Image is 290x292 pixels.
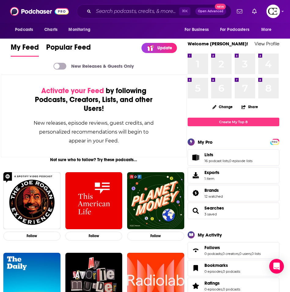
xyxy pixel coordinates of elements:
a: 3 saved [204,212,217,216]
span: New [215,4,226,9]
button: Open AdvancedNew [195,8,226,15]
a: Bookmarks [190,264,202,272]
button: Follow [127,232,184,241]
span: Logged in as cozyearthaudio [266,5,280,18]
a: Update [141,43,177,53]
div: New releases, episode reviews, guest credits, and personalized recommendations will begin to appe... [32,119,156,145]
a: Ratings [204,280,240,286]
a: Welcome [PERSON_NAME]! [188,41,248,47]
a: 0 creators [222,252,239,256]
button: Follow [3,232,60,241]
a: Charts [40,24,61,36]
button: Follow [65,232,122,241]
a: 0 lists [251,252,261,256]
a: Follows [190,246,202,255]
a: 12 watched [204,194,223,199]
p: Update [157,45,172,51]
span: , [239,252,239,256]
span: Exports [204,170,219,175]
div: Search podcasts, credits, & more... [77,4,231,18]
div: My Activity [198,232,222,238]
a: 0 podcasts [223,287,240,291]
span: 1 item [204,176,219,181]
span: PRO [271,140,278,144]
span: Follows [188,242,279,259]
div: Open Intercom Messenger [269,259,284,274]
a: Searches [204,205,224,211]
span: For Business [185,25,209,34]
a: Brands [190,189,202,197]
button: Show profile menu [266,5,280,18]
span: , [229,159,229,163]
div: by following Podcasts, Creators, Lists, and other Users! [32,86,156,113]
input: Search podcasts, credits, & more... [94,6,179,16]
a: 0 users [239,252,251,256]
a: Exports [188,167,279,184]
a: Brands [204,188,223,193]
span: More [261,25,272,34]
a: 0 podcasts [223,269,240,274]
span: Activate your Feed [41,86,104,95]
div: Not sure who to follow? Try these podcasts... [1,157,186,162]
button: Share [241,101,258,113]
span: Follows [204,245,220,250]
span: Searches [188,203,279,219]
span: , [251,252,251,256]
span: My Feed [11,43,39,55]
a: New Releases & Guests Only [53,63,134,70]
a: Lists [204,152,252,157]
button: open menu [257,24,279,36]
a: 0 episodes [204,287,222,291]
span: Charts [44,25,57,34]
span: , [222,252,222,256]
a: PRO [271,139,278,144]
span: Podcasts [15,25,33,34]
a: Popular Feed [46,43,91,57]
a: 0 episode lists [229,159,252,163]
button: open menu [64,24,98,36]
a: 0 episodes [204,269,222,274]
img: Planet Money [127,172,184,229]
span: Ratings [204,280,220,286]
span: ⌘ K [179,7,190,15]
a: My Feed [11,43,39,57]
button: Change [209,103,236,111]
span: Exports [190,171,202,180]
a: 0 podcasts [204,252,222,256]
span: Bookmarks [204,263,228,268]
a: Bookmarks [204,263,240,268]
span: Brands [188,185,279,201]
a: Lists [190,153,202,162]
a: View Profile [255,41,279,47]
a: Searches [190,207,202,215]
div: My Pro [198,139,213,145]
a: Show notifications dropdown [250,6,259,17]
button: open menu [11,24,41,36]
span: Open Advanced [198,10,223,13]
img: This American Life [65,172,122,229]
button: open menu [180,24,216,36]
button: open menu [216,24,258,36]
span: Monitoring [68,25,90,34]
img: Podchaser - Follow, Share and Rate Podcasts [10,6,69,17]
a: Create My Top 8 [188,118,279,126]
img: The Joe Rogan Experience [3,172,60,229]
span: Popular Feed [46,43,91,55]
a: 16 podcast lists [204,159,229,163]
span: Lists [204,152,213,157]
a: Ratings [190,282,202,290]
span: Lists [188,149,279,166]
img: User Profile [266,5,280,18]
span: Bookmarks [188,260,279,276]
span: Brands [204,188,219,193]
a: Show notifications dropdown [234,6,245,17]
a: Follows [204,245,261,250]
